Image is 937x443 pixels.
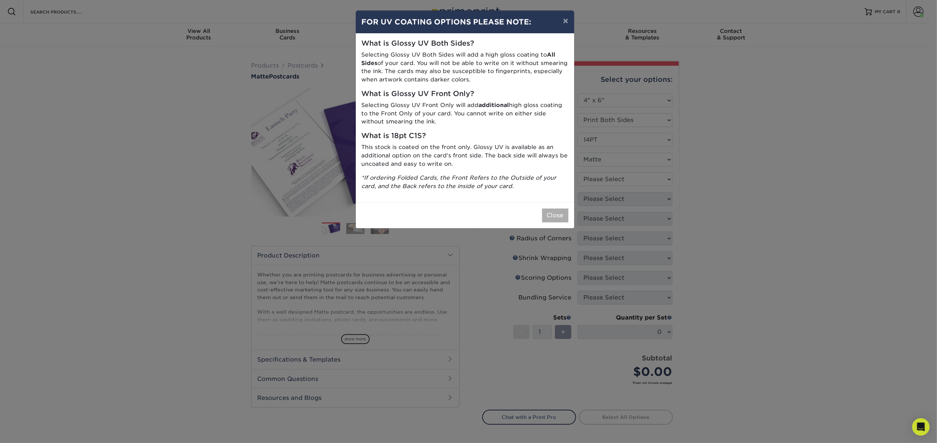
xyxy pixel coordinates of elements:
p: Selecting Glossy UV Front Only will add high gloss coating to the Front Only of your card. You ca... [362,101,568,126]
button: × [557,11,574,31]
h5: What is Glossy UV Both Sides? [362,39,568,48]
strong: additional [479,102,509,108]
p: This stock is coated on the front only. Glossy UV is available as an additional option on the car... [362,143,568,168]
p: Selecting Glossy UV Both Sides will add a high gloss coating to of your card. You will not be abl... [362,51,568,84]
div: Open Intercom Messenger [912,418,930,436]
h5: What is 18pt C1S? [362,132,568,140]
button: Close [542,209,568,222]
strong: All Sides [362,51,556,66]
i: *If ordering Folded Cards, the Front Refers to the Outside of your card, and the Back refers to t... [362,174,557,190]
h5: What is Glossy UV Front Only? [362,90,568,98]
h4: FOR UV COATING OPTIONS PLEASE NOTE: [362,16,568,27]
